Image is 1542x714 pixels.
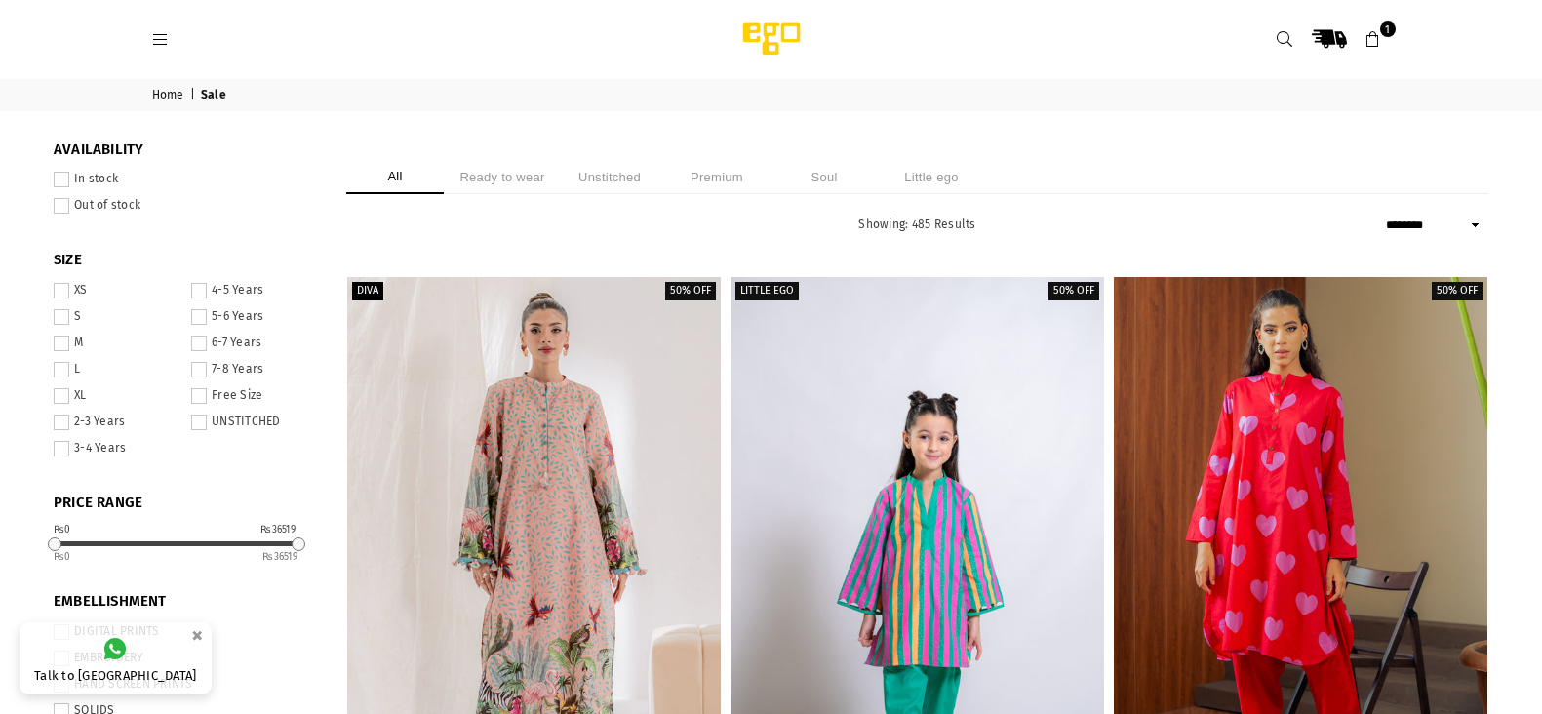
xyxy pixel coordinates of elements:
[54,283,179,298] label: XS
[191,283,317,298] label: 4-5 Years
[1181,581,1522,694] iframe: webpush-onsite
[454,160,551,194] li: Ready to wear
[191,415,317,430] label: UNSTITCHED
[54,525,71,535] div: ₨0
[1380,21,1396,37] span: 1
[54,441,179,456] label: 3-4 Years
[54,251,317,270] span: SIZE
[775,160,873,194] li: Soul
[201,88,229,103] span: Sale
[689,20,854,59] img: Ego
[346,160,444,194] li: All
[735,282,799,300] label: Little EGO
[54,415,179,430] label: 2-3 Years
[54,494,317,513] span: PRICE RANGE
[668,160,766,194] li: Premium
[260,525,296,535] div: ₨36519
[138,79,1405,111] nav: breadcrumbs
[883,160,980,194] li: Little ego
[54,309,179,325] label: S
[191,362,317,377] label: 7-8 Years
[561,160,658,194] li: Unstitched
[54,198,317,214] label: Out of stock
[1268,21,1303,57] a: Search
[152,88,187,103] a: Home
[262,551,297,563] ins: 36519
[191,388,317,404] label: Free Size
[185,619,209,652] button: ×
[54,140,317,160] span: Availability
[54,388,179,404] label: XL
[1048,282,1099,300] label: 50% off
[54,172,317,187] label: In stock
[1432,282,1483,300] label: 50% off
[143,31,178,46] a: Menu
[20,622,212,694] a: Talk to [GEOGRAPHIC_DATA]
[190,88,198,103] span: |
[54,362,179,377] label: L
[665,282,716,300] label: 50% off
[54,336,179,351] label: M
[1356,21,1391,57] a: 1
[352,282,383,300] label: Diva
[191,336,317,351] label: 6-7 Years
[858,218,975,231] span: Showing: 485 Results
[54,592,317,612] span: EMBELLISHMENT
[54,551,71,563] ins: 0
[191,309,317,325] label: 5-6 Years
